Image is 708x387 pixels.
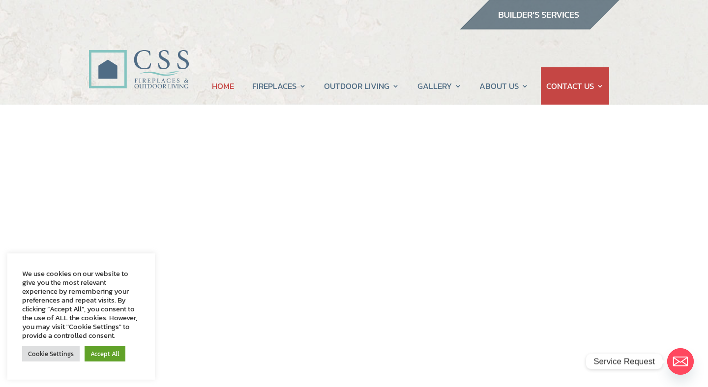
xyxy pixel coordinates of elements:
a: OUTDOOR LIVING [324,67,399,105]
a: Accept All [85,346,125,361]
a: CONTACT US [546,67,604,105]
img: CSS Fireplaces & Outdoor Living (Formerly Construction Solutions & Supply)- Jacksonville Ormond B... [88,23,189,94]
a: Cookie Settings [22,346,80,361]
a: FIREPLACES [252,67,306,105]
a: HOME [212,67,234,105]
a: GALLERY [417,67,462,105]
a: ABOUT US [479,67,529,105]
a: builder services construction supply [459,20,619,33]
div: We use cookies on our website to give you the most relevant experience by remembering your prefer... [22,269,140,340]
a: Email [667,348,694,375]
